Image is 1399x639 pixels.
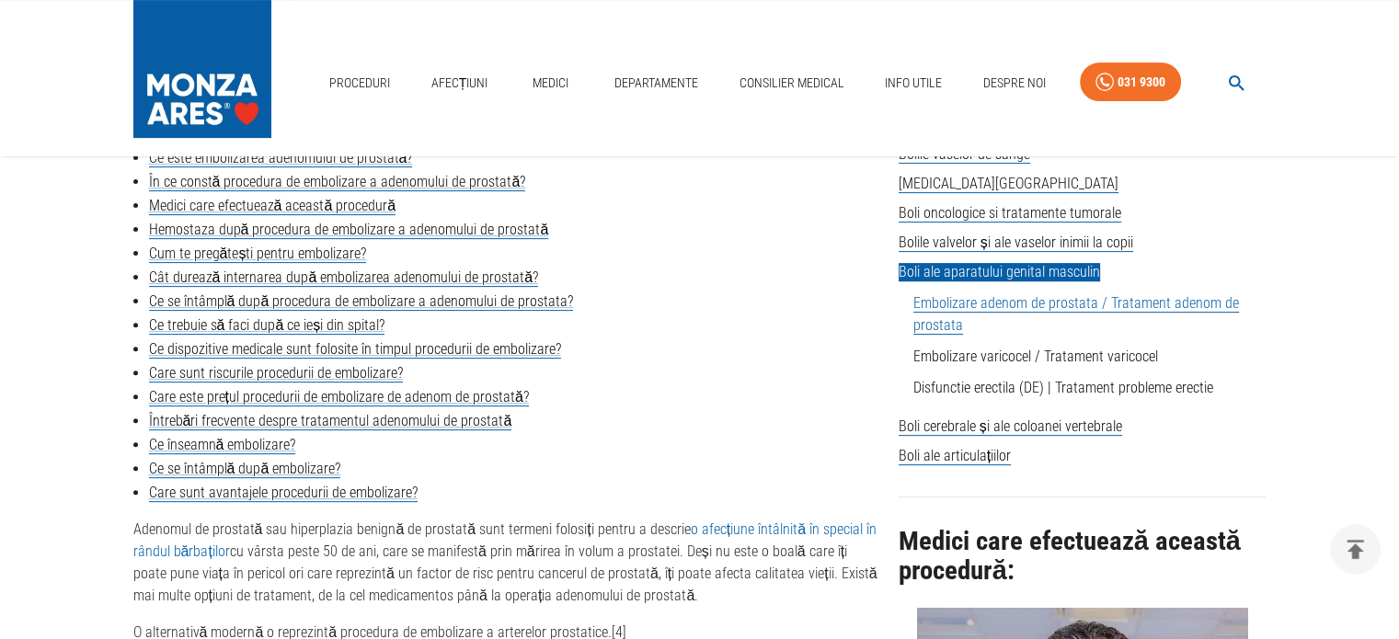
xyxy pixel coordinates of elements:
a: Care sunt avantajele procedurii de embolizare? [149,484,418,502]
span: Boli ale articulațiilor [899,447,1011,465]
a: Care este prețul procedurii de embolizare de adenom de prostată? [149,388,529,406]
a: Cât durează internarea după embolizarea adenomului de prostată? [149,268,539,287]
a: Afecțiuni [424,64,496,102]
div: 031 9300 [1118,71,1165,94]
a: Întrebări frecvente despre tratamentul adenomului de prostată [149,412,512,430]
a: Medici [522,64,580,102]
span: Boli cerebrale și ale coloanei vertebrale [899,417,1122,436]
a: Consilier Medical [731,64,851,102]
h2: Medici care efectuează această procedură: [899,527,1267,585]
span: Boli oncologice si tratamente tumorale [899,204,1121,223]
a: Medici care efectuează această procedură [149,197,396,215]
a: Hemostaza după procedura de embolizare a adenomului de prostată [149,221,549,239]
a: Ce trebuie să faci după ce ieși din spital? [149,316,385,335]
p: Adenomul de prostată sau hiperplazia benignă de prostată sunt termeni folosiți pentru a descrie c... [133,519,884,607]
a: Disfunctie erectila (DE) | Tratament probleme erectie [913,379,1213,396]
span: [MEDICAL_DATA][GEOGRAPHIC_DATA] [899,175,1118,193]
a: Embolizare varicocel / Tratament varicocel [913,348,1158,365]
a: Ce înseamnă embolizare? [149,436,296,454]
a: Ce este embolizarea adenomului de prostată? [149,149,413,167]
a: Ce se întâmplă după procedura de embolizare a adenomului de prostata? [149,292,574,311]
a: Departamente [607,64,705,102]
a: Proceduri [322,64,397,102]
a: Care sunt riscurile procedurii de embolizare? [149,364,403,382]
a: Info Utile [877,64,949,102]
a: Despre Noi [976,64,1053,102]
span: Bolile valvelor și ale vaselor inimii la copii [899,234,1133,252]
a: În ce constă procedura de embolizare a adenomului de prostată? [149,173,526,191]
a: Embolizare adenom de prostata / Tratament adenom de prostata [913,294,1239,335]
a: Cum te pregătești pentru embolizare? [149,245,367,263]
span: Boli ale aparatului genital masculin [899,263,1100,281]
a: Ce se întâmplă după embolizare? [149,460,341,478]
a: 031 9300 [1080,63,1181,102]
a: Ce dispozitive medicale sunt folosite în timpul procedurii de embolizare? [149,340,561,359]
button: delete [1330,524,1381,575]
